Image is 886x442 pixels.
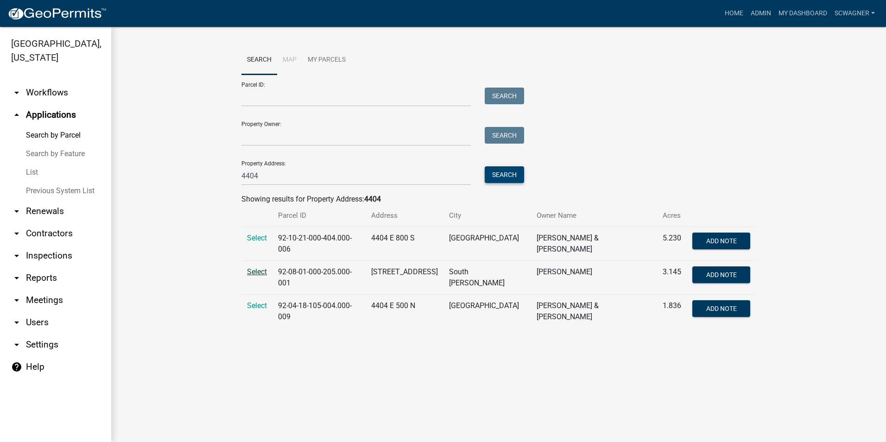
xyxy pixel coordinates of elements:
button: Search [485,88,524,104]
button: Add Note [692,233,750,249]
a: Select [247,234,267,242]
td: 5.230 [657,227,687,261]
td: 92-10-21-000-404.000-006 [272,227,366,261]
a: My Parcels [302,45,351,75]
td: 4404 E 500 N [366,295,443,328]
button: Search [485,127,524,144]
i: arrow_drop_down [11,317,22,328]
a: Admin [747,5,775,22]
button: Add Note [692,300,750,317]
div: Showing results for Property Address: [241,194,756,205]
i: arrow_drop_down [11,206,22,217]
a: Home [721,5,747,22]
i: arrow_drop_down [11,87,22,98]
td: South [PERSON_NAME] [443,261,531,295]
span: Add Note [706,237,736,245]
td: 92-08-01-000-205.000-001 [272,261,366,295]
td: [PERSON_NAME] & [PERSON_NAME] [531,295,657,328]
a: Select [247,301,267,310]
a: Search [241,45,277,75]
i: arrow_drop_down [11,272,22,284]
th: City [443,205,531,227]
a: Select [247,267,267,276]
td: 1.836 [657,295,687,328]
i: arrow_drop_down [11,339,22,350]
td: [PERSON_NAME] & [PERSON_NAME] [531,227,657,261]
td: 4404 E 800 S [366,227,443,261]
span: Add Note [706,271,736,278]
th: Address [366,205,443,227]
button: Add Note [692,266,750,283]
i: arrow_drop_up [11,109,22,120]
td: 3.145 [657,261,687,295]
td: [GEOGRAPHIC_DATA] [443,295,531,328]
a: My Dashboard [775,5,831,22]
th: Acres [657,205,687,227]
td: [GEOGRAPHIC_DATA] [443,227,531,261]
span: Add Note [706,305,736,312]
i: help [11,361,22,373]
a: scwagner [831,5,879,22]
strong: 4404 [364,195,381,203]
th: Owner Name [531,205,657,227]
i: arrow_drop_down [11,250,22,261]
th: Parcel ID [272,205,366,227]
td: 92-04-18-105-004.000-009 [272,295,366,328]
i: arrow_drop_down [11,295,22,306]
td: [STREET_ADDRESS] [366,261,443,295]
button: Search [485,166,524,183]
td: [PERSON_NAME] [531,261,657,295]
i: arrow_drop_down [11,228,22,239]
